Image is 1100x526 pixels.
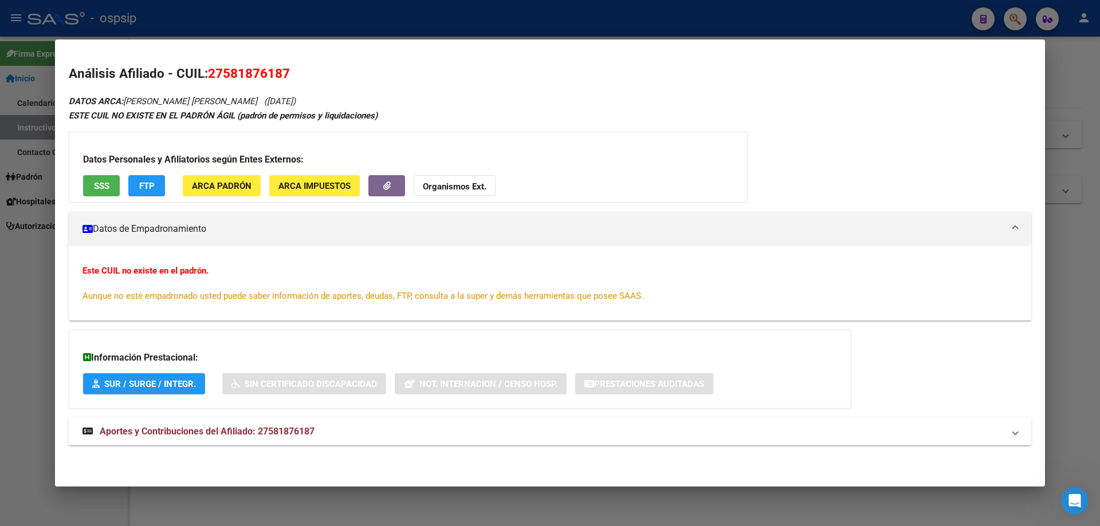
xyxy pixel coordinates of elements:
[414,175,496,196] button: Organismos Ext.
[69,212,1031,246] mat-expansion-panel-header: Datos de Empadronamiento
[83,373,205,394] button: SUR / SURGE / INTEGR.
[83,175,120,196] button: SSS
[419,379,557,389] span: Not. Internacion / Censo Hosp.
[82,266,209,276] strong: Este CUIL no existe en el padrón.
[423,181,486,192] strong: Organismos Ext.
[69,64,1031,84] h2: Análisis Afiliado - CUIL:
[278,181,351,191] span: ARCA Impuestos
[82,291,643,301] span: Aunque no esté empadronado usted puede saber información de aportes, deudas, FTP, consulta a la s...
[128,175,165,196] button: FTP
[100,426,315,437] span: Aportes y Contribuciones del Afiliado: 27581876187
[69,418,1031,445] mat-expansion-panel-header: Aportes y Contribuciones del Afiliado: 27581876187
[139,181,155,191] span: FTP
[192,181,252,191] span: ARCA Padrón
[83,351,837,365] h3: Información Prestacional:
[69,96,123,106] strong: DATOS ARCA:
[269,175,360,196] button: ARCA Impuestos
[94,181,109,191] span: SSS
[575,373,713,394] button: Prestaciones Auditadas
[82,222,1004,236] mat-panel-title: Datos de Empadronamiento
[104,379,196,389] span: SUR / SURGE / INTEGR.
[594,379,704,389] span: Prestaciones Auditadas
[69,110,378,121] strong: ESTE CUIL NO EXISTE EN EL PADRÓN ÁGIL (padrón de permisos y liquidaciones)
[69,246,1031,321] div: Datos de Empadronamiento
[183,175,261,196] button: ARCA Padrón
[69,96,257,106] span: [PERSON_NAME] [PERSON_NAME]
[264,96,296,106] span: ([DATE])
[1061,487,1089,515] iframe: Intercom live chat
[222,373,386,394] button: Sin Certificado Discapacidad
[208,66,290,81] span: 27581876187
[395,373,567,394] button: Not. Internacion / Censo Hosp.
[245,379,377,389] span: Sin Certificado Discapacidad
[83,153,733,167] h3: Datos Personales y Afiliatorios según Entes Externos:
